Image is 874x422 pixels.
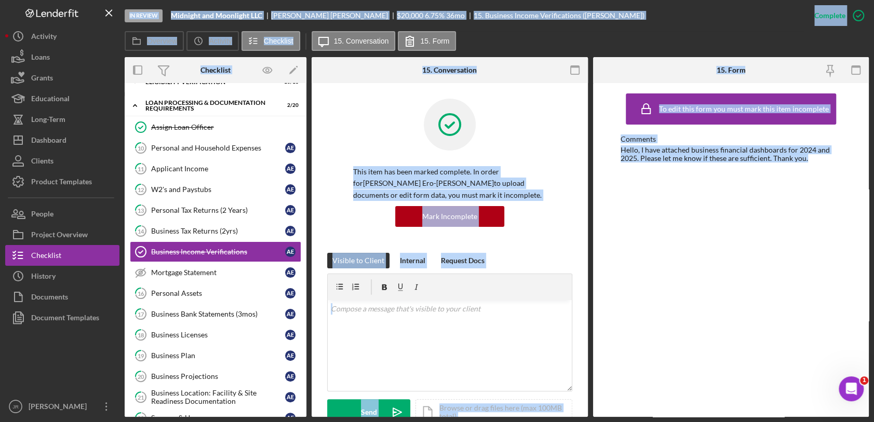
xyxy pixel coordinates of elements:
[5,171,119,192] button: Product Templates
[151,351,285,360] div: Business Plan
[130,179,301,200] a: 12W2's and PaystubsAE
[31,130,66,153] div: Dashboard
[5,151,119,171] button: Clients
[130,283,301,304] a: 16Personal AssetsAE
[130,262,301,283] a: Mortgage StatementAE
[151,331,285,339] div: Business Licenses
[130,304,301,324] a: 17Business Bank Statements (3mos)AE
[130,200,301,221] a: 13Personal Tax Returns (2 Years)AE
[31,47,50,70] div: Loans
[138,186,144,193] tspan: 12
[5,130,119,151] button: Dashboard
[130,345,301,366] a: 19Business PlanAE
[138,393,144,400] tspan: 21
[130,117,301,138] a: Assign Loan Officer
[130,138,301,158] a: 10Personal and Household ExpensesAE
[151,289,285,297] div: Personal Assets
[5,245,119,266] button: Checklist
[285,371,295,382] div: A E
[138,290,144,296] tspan: 16
[398,31,456,51] button: 15. Form
[130,241,301,262] a: Business Income VerificationsAE
[5,307,119,328] a: Document Templates
[130,158,301,179] a: 11Applicant IncomeAE
[400,253,425,268] div: Internal
[436,253,490,268] button: Request Docs
[285,288,295,298] div: A E
[31,224,88,248] div: Project Overview
[130,387,301,407] a: 21Business Location: Facility & Site Readiness DocumentationAE
[425,11,445,20] div: 6.75 %
[332,253,384,268] div: Visible to Client
[285,226,295,236] div: A E
[395,253,431,268] button: Internal
[31,203,53,227] div: People
[200,66,231,74] div: Checklist
[659,105,829,113] div: To edit this form you must mark this item incomplete
[12,404,19,410] text: JR
[441,253,485,268] div: Request Docs
[125,31,184,51] button: Overview
[5,67,119,88] button: Grants
[5,88,119,109] button: Educational
[285,184,295,195] div: A E
[621,146,841,162] div: Hello, I have attached business financial dashboards for 2024 and 2025. Please let me know if the...
[285,392,295,402] div: A E
[285,267,295,278] div: A E
[31,26,57,49] div: Activity
[397,11,423,20] span: $20,000
[860,376,868,385] span: 1
[31,67,53,91] div: Grants
[186,31,238,51] button: Activity
[5,47,119,67] button: Loans
[151,144,285,152] div: Personal and Household Expenses
[804,5,869,26] button: Complete
[31,109,65,132] div: Long-Term
[138,165,144,172] tspan: 11
[422,206,477,227] div: Mark Incomplete
[264,37,293,45] label: Checklist
[138,331,144,338] tspan: 18
[334,37,389,45] label: 15. Conversation
[241,31,300,51] button: Checklist
[31,151,53,174] div: Clients
[285,205,295,215] div: A E
[151,185,285,194] div: W2's and Paystubs
[31,171,92,195] div: Product Templates
[147,37,177,45] label: Overview
[5,203,119,224] a: People
[5,224,119,245] button: Project Overview
[138,414,144,421] tspan: 22
[130,324,301,345] a: 18Business LicensesAE
[171,11,262,20] b: Midnight and Moonlight LLC
[138,207,144,213] tspan: 13
[5,287,119,307] button: Documents
[327,253,389,268] button: Visible to Client
[26,396,93,419] div: [PERSON_NAME]
[285,164,295,174] div: A E
[151,414,285,422] div: Sources & Uses
[138,373,144,379] tspan: 20
[151,372,285,380] div: Business Projections
[31,88,70,112] div: Educational
[312,31,396,51] button: 15. Conversation
[138,310,144,317] tspan: 17
[138,227,144,234] tspan: 14
[151,389,285,405] div: Business Location: Facility & Site Readiness Documentation
[151,248,285,256] div: Business Income Verifications
[145,100,273,112] div: Loan Processing & Documentation Requirements
[31,287,68,310] div: Documents
[285,350,295,361] div: A E
[353,166,546,201] p: This item has been marked complete. In order for [PERSON_NAME] Ero-[PERSON_NAME] to upload docume...
[5,109,119,130] button: Long-Term
[285,309,295,319] div: A E
[130,221,301,241] a: 14Business Tax Returns (2yrs)AE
